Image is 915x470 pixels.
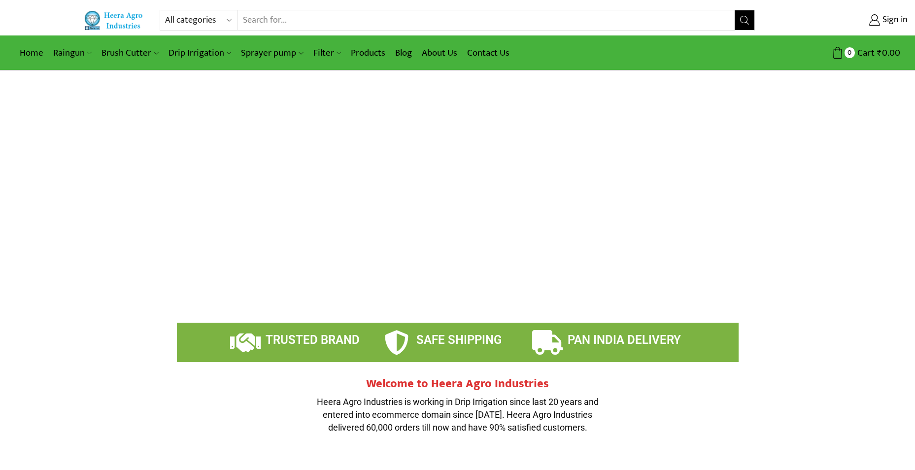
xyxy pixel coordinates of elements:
input: Search for... [238,10,735,30]
span: SAFE SHIPPING [416,333,502,347]
span: TRUSTED BRAND [266,333,360,347]
a: Sprayer pump [236,41,308,65]
bdi: 0.00 [877,45,900,61]
a: Products [346,41,390,65]
a: Contact Us [462,41,514,65]
a: About Us [417,41,462,65]
a: Raingun [48,41,97,65]
a: Blog [390,41,417,65]
span: Sign in [880,14,908,27]
h2: Welcome to Heera Agro Industries [310,377,606,391]
a: Drip Irrigation [164,41,236,65]
span: 0 [845,47,855,58]
a: Filter [308,41,346,65]
span: ₹ [877,45,882,61]
p: Heera Agro Industries is working in Drip Irrigation since last 20 years and entered into ecommerc... [310,396,606,434]
span: Cart [855,46,875,60]
a: Home [15,41,48,65]
button: Search button [735,10,754,30]
a: 0 Cart ₹0.00 [765,44,900,62]
a: Sign in [770,11,908,29]
span: PAN INDIA DELIVERY [568,333,681,347]
a: Brush Cutter [97,41,163,65]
